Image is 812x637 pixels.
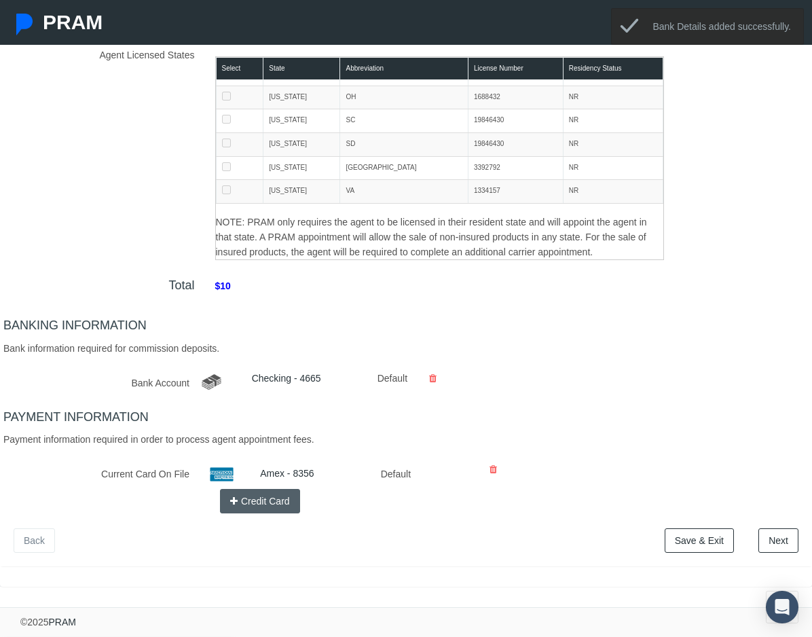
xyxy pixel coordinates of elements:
[200,371,223,393] img: card_bank.png
[371,462,411,486] div: Default
[263,156,340,180] td: [US_STATE]
[252,373,321,384] a: Checking - 4665
[216,57,263,79] th: Select
[563,86,663,109] td: NR
[14,14,35,35] img: Pram Partner
[340,57,468,79] th: Abbreviation
[419,373,447,384] a: Delete
[43,11,103,33] span: PRAM
[340,86,468,109] td: OH
[340,109,468,133] td: SC
[340,180,468,204] td: VA
[14,278,195,293] h4: Total
[263,86,340,109] td: [US_STATE]
[3,434,314,445] span: Payment information required in order to process agent appointment fees.
[205,274,241,305] span: $10
[367,371,409,393] div: Default
[263,57,340,79] th: State
[260,468,314,479] a: Amex - 8356
[758,528,798,553] a: Next
[263,133,340,157] td: [US_STATE]
[646,9,803,44] div: Bank Details added successfully.
[563,109,663,133] td: NR
[563,133,663,157] td: NR
[215,56,665,260] div: NOTE: PRAM only requires the agent to be licensed in their resident state and will appoint the ag...
[20,615,76,630] div: © 2025
[3,343,219,354] span: Bank information required for commission deposits.
[468,57,563,79] th: License Number
[766,591,798,623] div: Open Intercom Messenger
[468,156,563,180] td: 3392792
[468,109,563,133] td: 19846430
[263,180,340,204] td: [US_STATE]
[665,528,734,553] a: Save & Exit
[479,464,507,475] a: Delete
[468,86,563,109] td: 1688432
[220,489,300,513] button: Credit Card
[210,467,234,482] img: american_express.png
[14,528,55,553] a: Back
[563,180,663,204] td: NR
[468,133,563,157] td: 19846430
[3,410,809,425] h4: PAYMENT INFORMATION
[563,156,663,180] td: NR
[263,109,340,133] td: [US_STATE]
[3,318,809,333] h4: BANKING INFORMATION
[340,133,468,157] td: SD
[563,57,663,79] th: Residency Status
[340,156,468,180] td: [GEOGRAPHIC_DATA]
[468,180,563,204] td: 1334157
[3,43,205,260] label: Agent Licensed States
[48,617,75,627] a: PRAM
